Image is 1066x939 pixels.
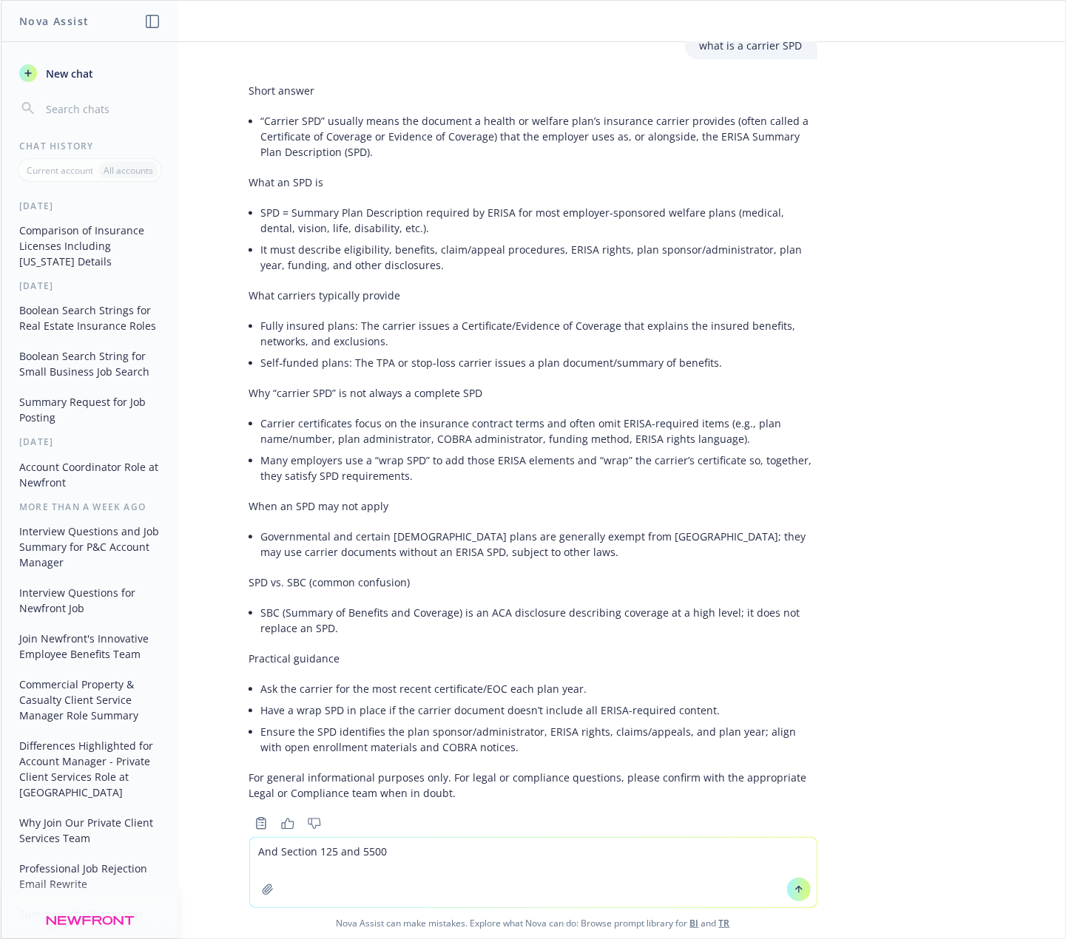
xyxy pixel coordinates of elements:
[719,917,730,929] a: TR
[1,435,178,448] div: [DATE]
[13,298,166,338] button: Boolean Search Strings for Real Estate Insurance Roles
[1,279,178,292] div: [DATE]
[261,450,817,487] li: Many employers use a “wrap SPD” to add those ERISA elements and “wrap” the carrier’s certificate ...
[261,678,817,699] li: Ask the carrier for the most recent certificate/EOC each plan year.
[13,344,166,384] button: Boolean Search String for Small Business Job Search
[13,672,166,728] button: Commercial Property & Casualty Client Service Manager Role Summary
[249,498,817,514] p: When an SPD may not apply
[1,200,178,212] div: [DATE]
[261,202,817,239] li: SPD = Summary Plan Description required by ERISA for most employer-sponsored welfare plans (medic...
[249,288,817,303] p: What carriers typically provide
[303,813,326,833] button: Thumbs down
[13,519,166,574] button: Interview Questions and Job Summary for P&C Account Manager
[1,140,178,152] div: Chat History
[43,66,93,81] span: New chat
[13,218,166,274] button: Comparison of Insurance Licenses Including [US_STATE] Details
[261,721,817,758] li: Ensure the SPD identifies the plan sponsor/administrator, ERISA rights, claims/appeals, and plan ...
[27,164,93,177] p: Current account
[700,38,803,53] p: what is a carrier SPD
[254,816,268,830] svg: Copy to clipboard
[249,385,817,401] p: Why “carrier SPD” is not always a complete SPD
[43,98,161,119] input: Search chats
[13,626,166,666] button: Join Newfront's Innovative Employee Benefits Team
[261,526,817,563] li: Governmental and certain [DEMOGRAPHIC_DATA] plans are generally exempt from [GEOGRAPHIC_DATA]; th...
[249,574,817,590] p: SPD vs. SBC (common confusion)
[7,908,1059,938] span: Nova Assist can make mistakes. Explore what Nova can do: Browse prompt library for and
[13,856,166,896] button: Professional Job Rejection Email Rewrite
[261,239,817,276] li: It must describe eligibility, benefits, claim/appeal procedures, ERISA rights, plan sponsor/admin...
[690,917,699,929] a: BI
[261,110,817,163] li: “Carrier SPD” usually means the document a health or welfare plan’s insurance carrier provides (o...
[13,60,166,87] button: New chat
[19,13,89,29] h1: Nova Assist
[249,651,817,666] p: Practical guidance
[13,455,166,495] button: Account Coordinator Role at Newfront
[261,315,817,352] li: Fully insured plans: The carrier issues a Certificate/Evidence of Coverage that explains the insu...
[13,390,166,430] button: Summary Request for Job Posting
[13,733,166,804] button: Differences Highlighted for Account Manager - Private Client Services Role at [GEOGRAPHIC_DATA]
[249,83,817,98] p: Short answer
[13,580,166,620] button: Interview Questions for Newfront Job
[261,602,817,639] li: SBC (Summary of Benefits and Coverage) is an ACA disclosure describing coverage at a high level; ...
[261,352,817,373] li: Self‑funded plans: The TPA or stop‑loss carrier issues a plan document/summary of benefits.
[261,413,817,450] li: Carrier certificates focus on the insurance contract terms and often omit ERISA-required items (e...
[104,164,153,177] p: All accounts
[249,770,817,801] p: For general informational purposes only. For legal or compliance questions, please confirm with t...
[249,174,817,190] p: What an SPD is
[250,838,817,907] textarea: And Section 125 and 5500
[261,699,817,721] li: Have a wrap SPD in place if the carrier document doesn’t include all ERISA-required content.
[13,810,166,850] button: Why Join Our Private Client Services Team
[1,501,178,513] div: More than a week ago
